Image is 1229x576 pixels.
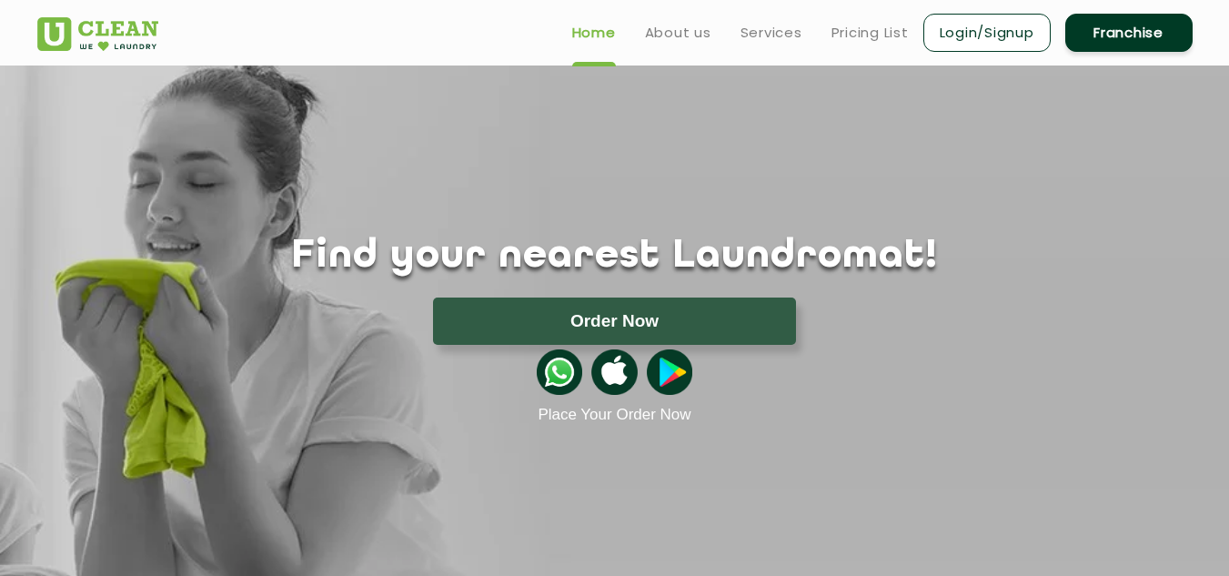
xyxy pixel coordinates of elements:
a: Place Your Order Now [538,406,690,424]
img: apple-icon.png [591,349,637,395]
img: playstoreicon.png [647,349,692,395]
a: Services [740,22,802,44]
a: About us [645,22,711,44]
a: Franchise [1065,14,1193,52]
h1: Find your nearest Laundromat! [24,234,1206,279]
img: UClean Laundry and Dry Cleaning [37,17,158,51]
img: whatsappicon.png [537,349,582,395]
a: Home [572,22,616,44]
a: Login/Signup [923,14,1051,52]
a: Pricing List [831,22,909,44]
button: Order Now [433,298,796,345]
